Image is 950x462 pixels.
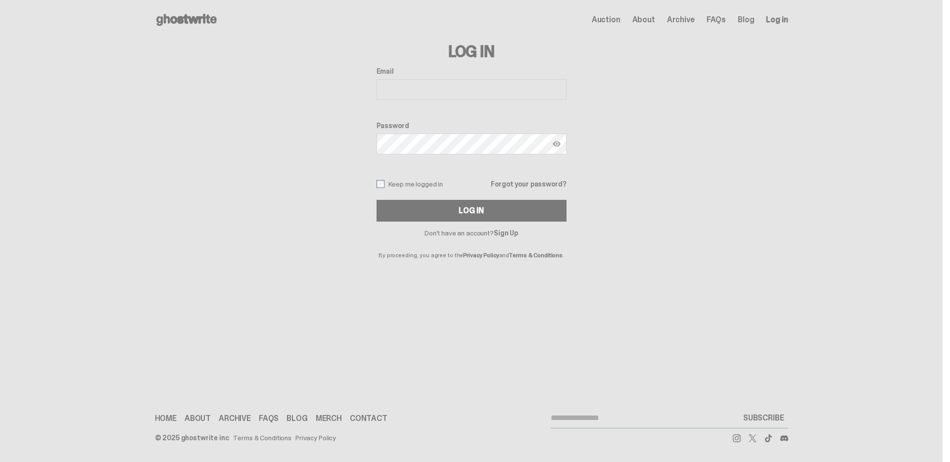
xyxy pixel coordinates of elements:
[259,415,279,422] a: FAQs
[350,415,387,422] a: Contact
[185,415,211,422] a: About
[707,16,726,24] a: FAQs
[377,122,567,130] label: Password
[459,207,483,215] div: Log In
[316,415,342,422] a: Merch
[766,16,788,24] a: Log in
[377,180,443,188] label: Keep me logged in
[377,44,567,59] h3: Log In
[377,67,567,75] label: Email
[377,236,567,258] p: By proceeding, you agree to the and .
[377,200,567,222] button: Log In
[377,230,567,236] p: Don't have an account?
[463,251,499,259] a: Privacy Policy
[286,415,307,422] a: Blog
[295,434,336,441] a: Privacy Policy
[509,251,563,259] a: Terms & Conditions
[592,16,620,24] a: Auction
[377,180,384,188] input: Keep me logged in
[155,434,229,441] div: © 2025 ghostwrite inc
[553,140,561,148] img: Show password
[632,16,655,24] a: About
[494,229,518,237] a: Sign Up
[667,16,695,24] a: Archive
[738,16,754,24] a: Blog
[155,415,177,422] a: Home
[739,408,788,428] button: SUBSCRIBE
[219,415,251,422] a: Archive
[491,181,566,187] a: Forgot your password?
[233,434,291,441] a: Terms & Conditions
